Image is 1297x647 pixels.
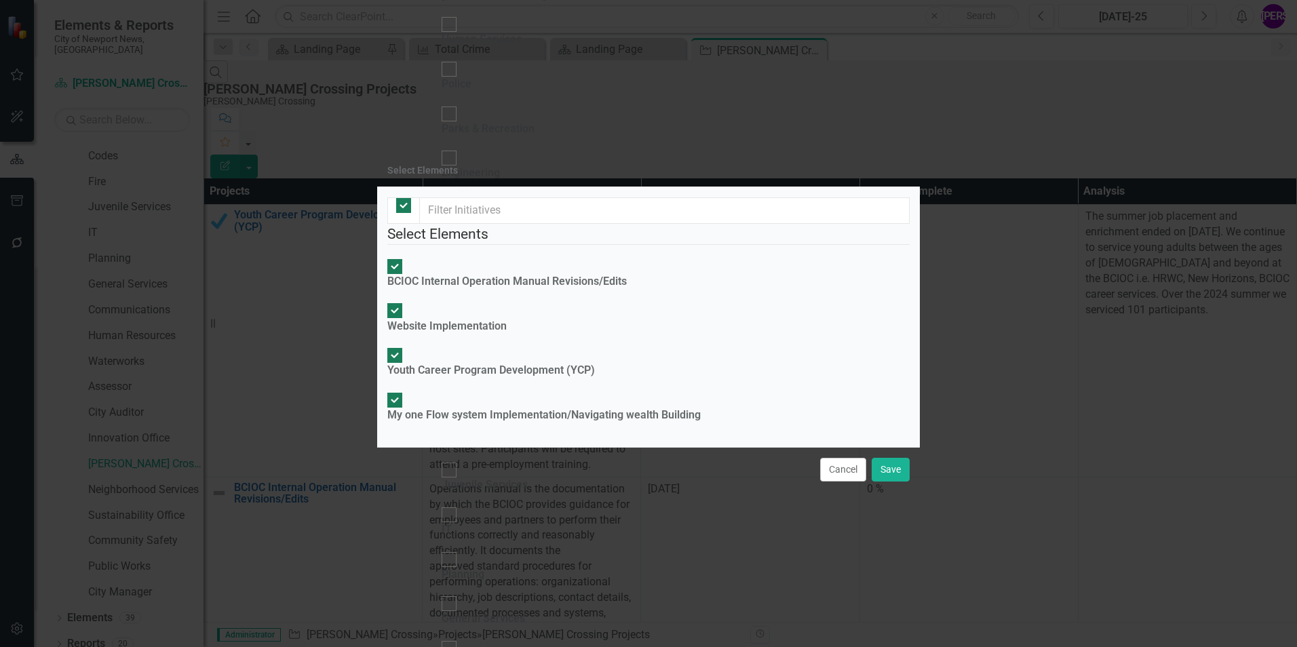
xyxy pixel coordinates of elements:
button: Cancel [820,458,866,482]
div: My one Flow system Implementation/Navigating wealth Building [387,408,701,423]
legend: Select Elements [387,224,910,245]
div: Website Implementation [387,319,507,334]
div: Select Elements [387,165,458,176]
input: Filter Initiatives [419,197,910,224]
button: Save [872,458,910,482]
div: BCIOC Internal Operation Manual Revisions/Edits [387,274,627,290]
div: Youth Career Program Development (YCP) [387,363,595,378]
